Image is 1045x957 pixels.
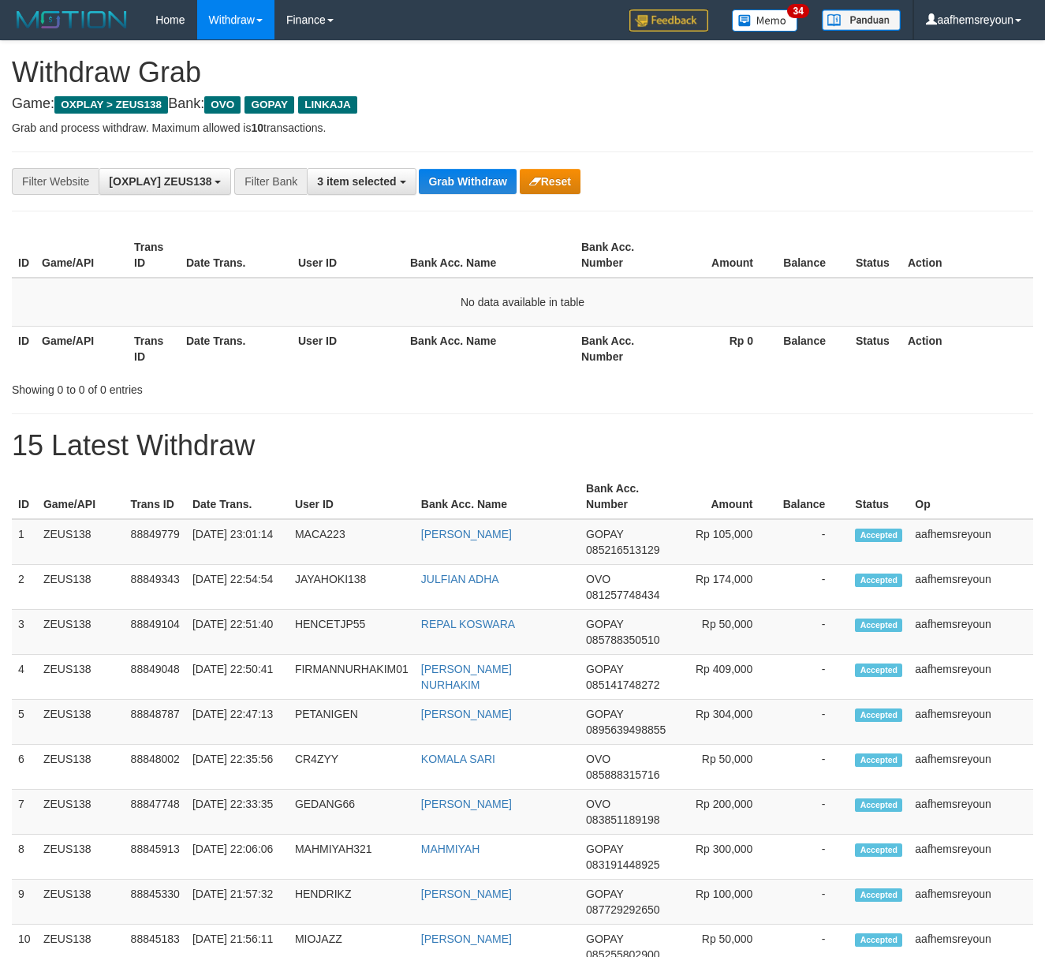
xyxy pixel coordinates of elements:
[586,528,623,540] span: GOPAY
[37,655,125,700] td: ZEUS138
[672,790,776,835] td: Rp 200,000
[35,326,128,371] th: Game/API
[128,233,180,278] th: Trans ID
[575,233,667,278] th: Bank Acc. Number
[586,843,623,855] span: GOPAY
[672,655,776,700] td: Rp 409,000
[672,880,776,925] td: Rp 100,000
[586,618,623,630] span: GOPAY
[12,745,37,790] td: 6
[204,96,241,114] span: OVO
[901,233,1033,278] th: Action
[12,96,1033,112] h4: Game: Bank:
[909,655,1033,700] td: aafhemsreyoun
[855,753,902,767] span: Accepted
[12,700,37,745] td: 5
[12,168,99,195] div: Filter Website
[125,880,186,925] td: 88845330
[586,903,659,916] span: Copy 087729292650 to clipboard
[186,700,289,745] td: [DATE] 22:47:13
[12,430,1033,462] h1: 15 Latest Withdraw
[128,326,180,371] th: Trans ID
[586,813,659,826] span: Copy 083851189198 to clipboard
[125,610,186,655] td: 88849104
[289,474,415,519] th: User ID
[776,655,849,700] td: -
[186,790,289,835] td: [DATE] 22:33:35
[292,233,404,278] th: User ID
[292,326,404,371] th: User ID
[855,888,902,902] span: Accepted
[125,745,186,790] td: 88848002
[586,544,659,556] span: Copy 085216513129 to clipboard
[909,610,1033,655] td: aafhemsreyoun
[12,880,37,925] td: 9
[855,619,902,632] span: Accepted
[672,835,776,880] td: Rp 300,000
[289,655,415,700] td: FIRMANNURHAKIM01
[672,700,776,745] td: Rp 304,000
[37,790,125,835] td: ZEUS138
[180,326,292,371] th: Date Trans.
[186,610,289,655] td: [DATE] 22:51:40
[586,634,659,646] span: Copy 085788350510 to clipboard
[289,745,415,790] td: CR4ZYY
[667,233,777,278] th: Amount
[849,326,901,371] th: Status
[12,474,37,519] th: ID
[37,835,125,880] td: ZEUS138
[855,798,902,812] span: Accepted
[909,565,1033,610] td: aafhemsreyoun
[586,708,623,720] span: GOPAY
[421,798,512,810] a: [PERSON_NAME]
[586,888,623,900] span: GOPAY
[776,880,849,925] td: -
[12,8,132,32] img: MOTION_logo.png
[520,169,580,194] button: Reset
[776,700,849,745] td: -
[12,835,37,880] td: 8
[12,278,1033,327] td: No data available in table
[776,519,849,565] td: -
[12,233,35,278] th: ID
[672,474,776,519] th: Amount
[421,528,512,540] a: [PERSON_NAME]
[12,376,424,398] div: Showing 0 to 0 of 0 entries
[307,168,416,195] button: 3 item selected
[37,474,125,519] th: Game/API
[909,519,1033,565] td: aafhemsreyoun
[586,768,659,781] span: Copy 085888315716 to clipboard
[421,933,512,945] a: [PERSON_NAME]
[909,880,1033,925] td: aafhemsreyoun
[787,4,808,18] span: 34
[909,474,1033,519] th: Op
[672,610,776,655] td: Rp 50,000
[404,233,575,278] th: Bank Acc. Name
[12,519,37,565] td: 1
[586,573,610,585] span: OVO
[586,798,610,810] span: OVO
[776,610,849,655] td: -
[419,169,516,194] button: Grab Withdraw
[37,519,125,565] td: ZEUS138
[125,474,186,519] th: Trans ID
[289,519,415,565] td: MACA223
[909,835,1033,880] td: aafhemsreyoun
[186,655,289,700] td: [DATE] 22:50:41
[12,120,1033,136] p: Grab and process withdraw. Maximum allowed is transactions.
[109,175,211,188] span: [OXPLAY] ZEUS138
[855,574,902,587] span: Accepted
[849,474,909,519] th: Status
[822,9,901,31] img: panduan.png
[186,880,289,925] td: [DATE] 21:57:32
[12,565,37,610] td: 2
[421,708,512,720] a: [PERSON_NAME]
[289,610,415,655] td: HENCETJP55
[855,843,902,857] span: Accepted
[855,708,902,722] span: Accepted
[909,745,1033,790] td: aafhemsreyoun
[776,474,849,519] th: Balance
[777,233,849,278] th: Balance
[251,121,263,134] strong: 10
[415,474,580,519] th: Bank Acc. Name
